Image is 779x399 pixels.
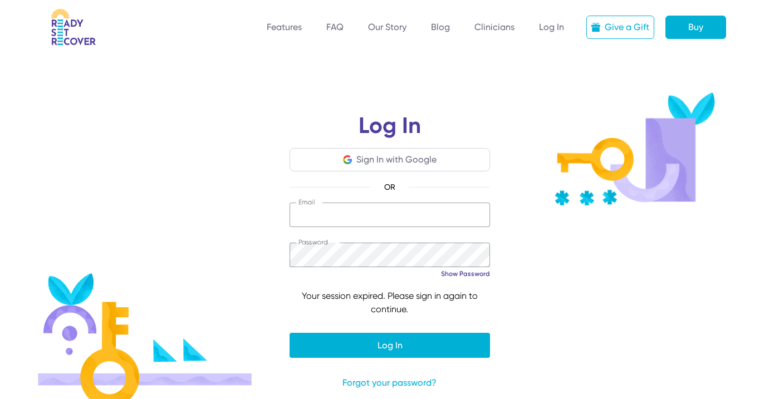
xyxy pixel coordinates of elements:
a: Features [267,22,302,32]
a: Log In [539,22,564,32]
a: Forgot your password? [290,376,490,390]
div: Your session expired. Please sign in again to continue. [290,289,490,316]
div: Sign In with Google [356,153,437,166]
a: Clinicians [474,22,515,32]
a: Blog [431,22,450,32]
button: Log In [290,333,490,358]
div: Give a Gift [605,21,649,34]
span: OR [371,180,409,194]
a: FAQ [326,22,344,32]
a: Buy [665,16,726,39]
h1: Log In [290,115,490,148]
button: Sign In with Google [343,153,437,166]
img: RSR [51,9,96,46]
a: Give a Gift [586,16,654,39]
img: Key [555,92,715,205]
a: Our Story [368,22,406,32]
a: Show Password [441,269,490,278]
div: Buy [688,21,703,34]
